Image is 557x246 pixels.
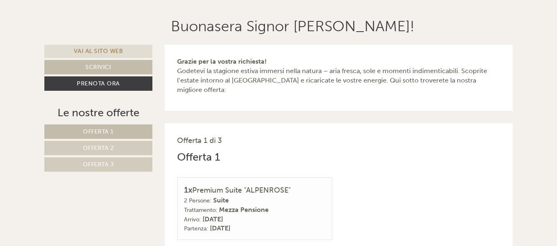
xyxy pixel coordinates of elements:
[210,224,230,232] b: [DATE]
[177,57,501,94] p: Godetevi la stagione estiva immersi nella natura – aria fresca, sole e momenti indimenticabili. S...
[219,206,269,214] b: Mezza Pensione
[177,136,222,145] span: Offerta 1 di 3
[143,6,180,20] div: giovedì
[177,57,267,65] strong: Grazie per la vostra richiesta!
[44,45,152,58] a: Vai al sito web
[184,185,192,195] b: 1x
[171,18,414,34] h1: Buonasera Signor [PERSON_NAME]!
[83,128,114,135] span: Offerta 1
[83,145,114,152] span: Offerta 2
[184,184,326,196] div: Premium Suite "ALPENROSE"
[12,40,129,46] small: 17:14
[12,24,129,30] div: Hotel [GEOGRAPHIC_DATA]
[282,216,324,231] button: Invia
[184,197,212,204] small: 2 Persone:
[6,22,133,47] div: Buon giorno, come possiamo aiutarla?
[203,215,223,223] b: [DATE]
[213,196,229,204] b: Suite
[184,216,201,223] small: Arrivo:
[177,149,220,165] div: Offerta 1
[184,207,217,214] small: Trattamento:
[44,76,152,91] a: Prenota ora
[44,105,152,120] div: Le nostre offerte
[83,161,114,168] span: Offerta 3
[44,60,152,74] a: Scrivici
[184,225,208,232] small: Partenza:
